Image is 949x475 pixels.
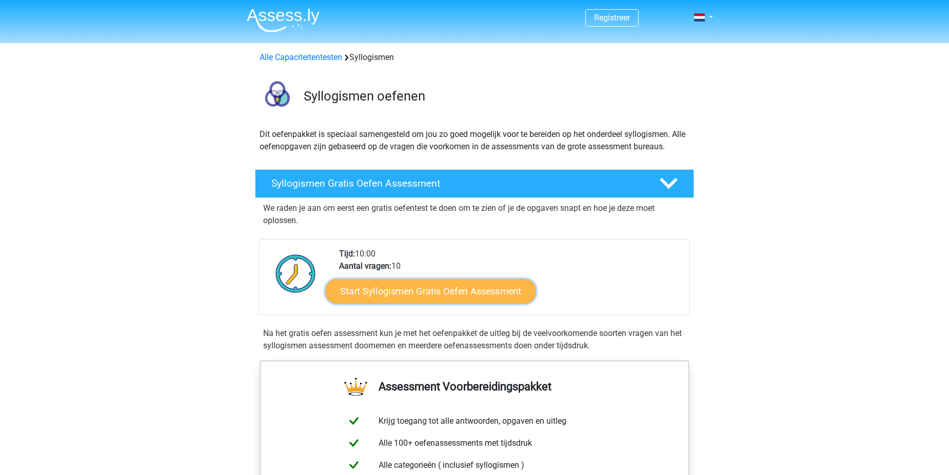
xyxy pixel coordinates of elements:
[304,88,686,104] h3: Syllogismen oefenen
[251,169,698,198] a: Syllogismen Gratis Oefen Assessment
[339,261,391,271] b: Aantal vragen:
[255,76,299,120] img: syllogismen
[263,202,686,227] p: We raden je aan om eerst een gratis oefentest te doen om te zien of je de opgaven snapt en hoe je...
[260,128,689,153] p: Dit oefenpakket is speciaal samengesteld om jou zo goed mogelijk voor te bereiden op het onderdee...
[326,279,537,303] a: Start Syllogismen Gratis Oefen Assessment
[339,249,355,259] b: Tijd:
[255,51,694,64] div: Syllogismen
[260,52,342,62] a: Alle Capaciteitentesten
[247,8,320,32] img: Assessly
[270,248,322,299] img: Klok
[594,13,630,23] a: Registreer
[331,248,689,314] div: 10:00 10
[271,177,643,189] h4: Syllogismen Gratis Oefen Assessment
[259,327,690,352] div: Na het gratis oefen assessment kun je met het oefenpakket de uitleg bij de veelvoorkomende soorte...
